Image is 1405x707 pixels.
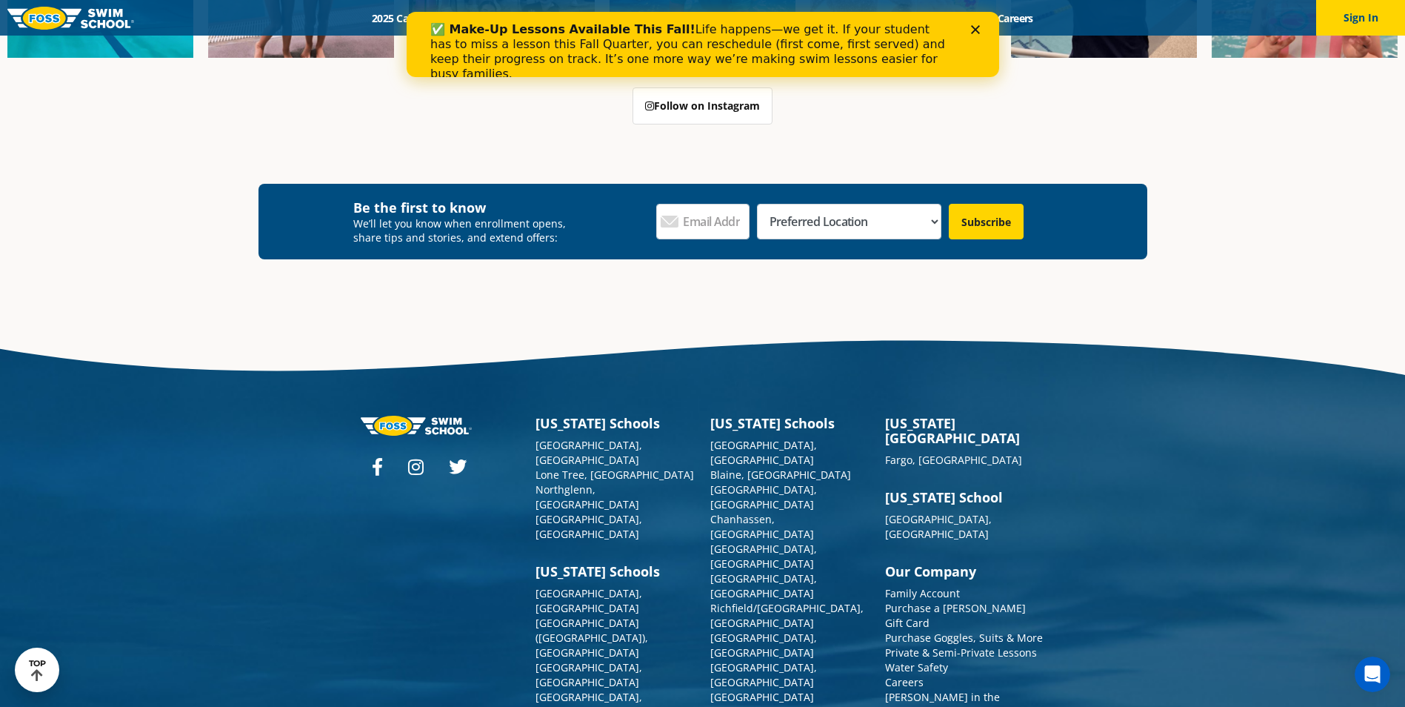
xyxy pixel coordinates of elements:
b: ✅ Make-Up Lessons Available This Fall! [24,10,289,24]
a: Northglenn, [GEOGRAPHIC_DATA] [535,482,639,511]
input: Subscribe [949,204,1024,239]
input: Email Address [656,204,750,239]
a: 2025 Calendar [359,11,452,25]
a: Swim Path® Program [514,11,644,25]
a: Lone Tree, [GEOGRAPHIC_DATA] [535,468,694,482]
a: [GEOGRAPHIC_DATA], [GEOGRAPHIC_DATA] [535,586,642,615]
h3: [US_STATE] School [885,490,1045,505]
a: Purchase a [PERSON_NAME] Gift Card [885,601,1026,630]
img: FOSS Swim School Logo [7,7,134,30]
iframe: Intercom live chat banner [407,12,999,77]
a: Fargo, [GEOGRAPHIC_DATA] [885,453,1022,467]
a: [GEOGRAPHIC_DATA] ([GEOGRAPHIC_DATA]), [GEOGRAPHIC_DATA] [535,616,648,660]
div: TOP [29,659,46,682]
a: Careers [984,11,1046,25]
a: [GEOGRAPHIC_DATA], [GEOGRAPHIC_DATA] [710,571,817,600]
a: Schools [452,11,514,25]
p: We’ll let you know when enrollment opens, share tips and stories, and extend offers: [353,216,576,245]
a: Private & Semi-Private Lessons [885,645,1037,660]
a: Purchase Goggles, Suits & More [885,631,1043,645]
a: [GEOGRAPHIC_DATA], [GEOGRAPHIC_DATA] [710,660,817,689]
img: Foss-logo-horizontal-white.svg [361,416,472,436]
h3: Our Company [885,564,1045,579]
a: [GEOGRAPHIC_DATA], [GEOGRAPHIC_DATA] [710,631,817,660]
a: Richfield/[GEOGRAPHIC_DATA], [GEOGRAPHIC_DATA] [710,601,864,630]
h3: [US_STATE][GEOGRAPHIC_DATA] [885,416,1045,445]
a: Blog [938,11,984,25]
h3: [US_STATE] Schools [535,416,695,431]
h3: [US_STATE] Schools [710,416,870,431]
a: Water Safety [885,660,948,674]
a: Blaine, [GEOGRAPHIC_DATA] [710,468,851,482]
a: [GEOGRAPHIC_DATA], [GEOGRAPHIC_DATA] [535,438,642,467]
iframe: Intercom live chat [1355,657,1390,692]
a: Chanhassen, [GEOGRAPHIC_DATA] [710,512,814,541]
div: Close [564,13,579,22]
a: [GEOGRAPHIC_DATA], [GEOGRAPHIC_DATA] [710,438,817,467]
a: Family Account [885,586,960,600]
h4: Be the first to know [353,199,576,216]
a: About [PERSON_NAME] [644,11,781,25]
a: Swim Like [PERSON_NAME] [781,11,938,25]
div: Life happens—we get it. If your student has to miss a lesson this Fall Quarter, you can reschedul... [24,10,545,70]
a: [GEOGRAPHIC_DATA], [GEOGRAPHIC_DATA] [710,542,817,571]
a: [GEOGRAPHIC_DATA], [GEOGRAPHIC_DATA] [885,512,992,541]
a: Careers [885,675,924,689]
h3: [US_STATE] Schools [535,564,695,579]
a: [GEOGRAPHIC_DATA], [GEOGRAPHIC_DATA] [535,512,642,541]
a: [GEOGRAPHIC_DATA], [GEOGRAPHIC_DATA] [535,660,642,689]
a: [GEOGRAPHIC_DATA], [GEOGRAPHIC_DATA] [710,482,817,511]
a: Follow on Instagram [633,87,772,125]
